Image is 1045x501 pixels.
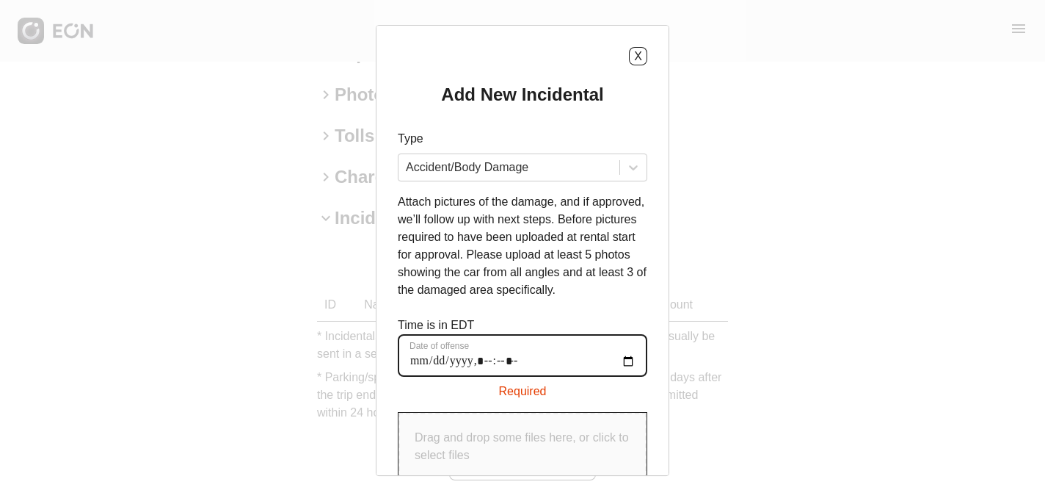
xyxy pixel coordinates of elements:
[398,377,647,400] div: Required
[398,193,647,299] p: Attach pictures of the damage, and if approved, we’ll follow up with next steps. Before pictures ...
[398,130,647,148] p: Type
[409,340,469,352] label: Date of offense
[629,47,647,65] button: X
[415,429,630,464] p: Drag and drop some files here, or click to select files
[398,317,647,400] div: Time is in EDT
[441,83,603,107] h2: Add New Incidental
